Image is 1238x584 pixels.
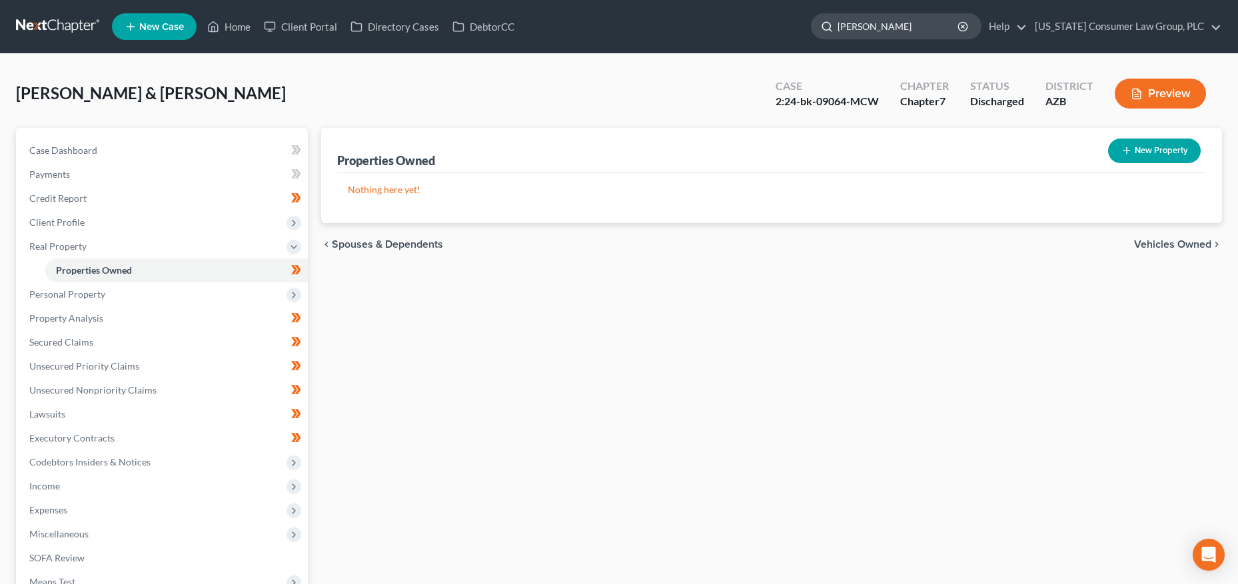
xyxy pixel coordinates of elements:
span: Unsecured Priority Claims [29,360,139,372]
div: Chapter [900,79,949,94]
a: Payments [19,162,308,186]
div: District [1045,79,1093,94]
div: Chapter [900,94,949,109]
span: Vehicles Owned [1134,239,1211,250]
span: [PERSON_NAME] & [PERSON_NAME] [16,83,286,103]
a: Help [982,15,1027,39]
span: Property Analysis [29,312,103,324]
span: Credit Report [29,192,87,204]
a: DebtorCC [446,15,521,39]
a: Credit Report [19,186,308,210]
span: Income [29,480,60,491]
span: Spouses & Dependents [332,239,443,250]
a: Lawsuits [19,402,308,426]
span: Codebtors Insiders & Notices [29,456,151,467]
div: Properties Owned [337,152,435,168]
a: Property Analysis [19,306,308,330]
span: Payments [29,168,70,180]
p: Nothing here yet! [348,183,1196,196]
button: Preview [1115,79,1206,109]
a: Secured Claims [19,330,308,354]
a: Home [201,15,257,39]
button: New Property [1108,139,1201,163]
span: Unsecured Nonpriority Claims [29,384,157,396]
div: Discharged [970,94,1024,109]
div: Status [970,79,1024,94]
div: Case [776,79,879,94]
a: Directory Cases [344,15,446,39]
input: Search by name... [838,14,959,39]
a: SOFA Review [19,546,308,570]
div: 2:24-bk-09064-MCW [776,94,879,109]
a: Case Dashboard [19,139,308,162]
span: New Case [139,22,184,32]
span: Executory Contracts [29,432,115,443]
button: chevron_left Spouses & Dependents [321,239,443,250]
span: SOFA Review [29,552,85,563]
div: Open Intercom Messenger [1193,539,1225,571]
span: Secured Claims [29,336,93,348]
span: Case Dashboard [29,145,97,156]
a: Executory Contracts [19,426,308,450]
span: Client Profile [29,216,85,228]
span: 7 [939,95,945,107]
button: Vehicles Owned chevron_right [1134,239,1222,250]
span: Personal Property [29,288,105,300]
span: Lawsuits [29,408,65,420]
a: Unsecured Nonpriority Claims [19,378,308,402]
a: Unsecured Priority Claims [19,354,308,378]
span: Miscellaneous [29,528,89,539]
span: Properties Owned [56,264,132,276]
div: AZB [1045,94,1093,109]
i: chevron_left [321,239,332,250]
a: Properties Owned [45,258,308,282]
span: Real Property [29,240,87,252]
span: Expenses [29,504,67,515]
i: chevron_right [1211,239,1222,250]
a: [US_STATE] Consumer Law Group, PLC [1028,15,1221,39]
a: Client Portal [257,15,344,39]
